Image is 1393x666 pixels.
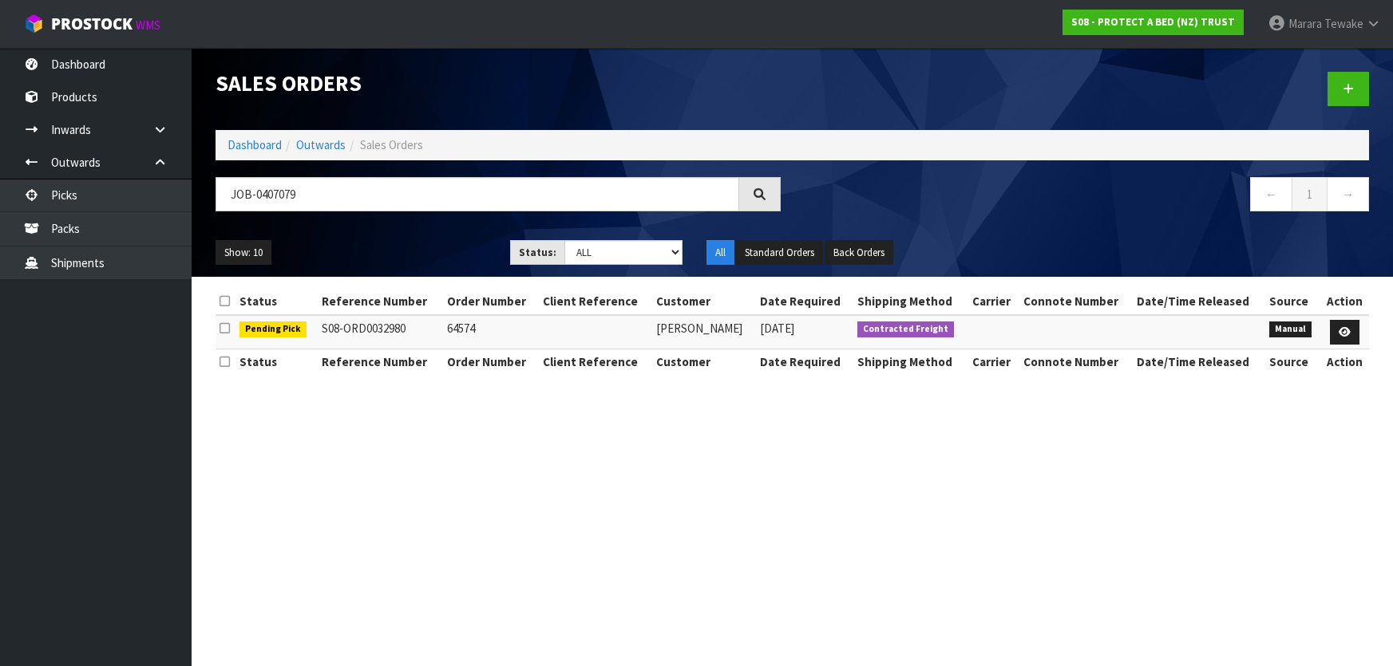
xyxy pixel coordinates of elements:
[1019,349,1133,375] th: Connote Number
[1265,289,1320,314] th: Source
[539,289,652,314] th: Client Reference
[825,240,893,266] button: Back Orders
[853,349,968,375] th: Shipping Method
[1063,10,1244,35] a: S08 - PROTECT A BED (NZ) TRUST
[1324,16,1363,31] span: Tewake
[136,18,160,33] small: WMS
[51,14,133,34] span: ProStock
[652,315,756,349] td: [PERSON_NAME]
[443,315,539,349] td: 64574
[652,289,756,314] th: Customer
[318,289,442,314] th: Reference Number
[736,240,823,266] button: Standard Orders
[1019,289,1133,314] th: Connote Number
[968,289,1019,314] th: Carrier
[1320,289,1369,314] th: Action
[235,289,318,314] th: Status
[318,349,442,375] th: Reference Number
[443,289,539,314] th: Order Number
[318,315,442,349] td: S08-ORD0032980
[239,321,307,337] span: Pending Pick
[519,246,556,259] strong: Status:
[652,349,756,375] th: Customer
[443,349,539,375] th: Order Number
[760,321,794,336] span: [DATE]
[968,349,1019,375] th: Carrier
[706,240,734,266] button: All
[1133,289,1265,314] th: Date/Time Released
[360,137,423,152] span: Sales Orders
[1265,349,1320,375] th: Source
[1133,349,1265,375] th: Date/Time Released
[857,321,954,337] span: Contracted Freight
[539,349,652,375] th: Client Reference
[296,137,346,152] a: Outwards
[235,349,318,375] th: Status
[1288,16,1322,31] span: Marara
[756,289,853,314] th: Date Required
[805,177,1370,216] nav: Page navigation
[216,177,739,211] input: Search sales orders
[1327,177,1369,211] a: →
[1269,321,1312,337] span: Manual
[1292,177,1328,211] a: 1
[216,72,781,96] h1: Sales Orders
[756,349,853,375] th: Date Required
[228,137,282,152] a: Dashboard
[216,240,271,266] button: Show: 10
[1071,15,1235,29] strong: S08 - PROTECT A BED (NZ) TRUST
[1320,349,1369,375] th: Action
[1250,177,1292,211] a: ←
[24,14,44,33] img: cube-alt.png
[853,289,968,314] th: Shipping Method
